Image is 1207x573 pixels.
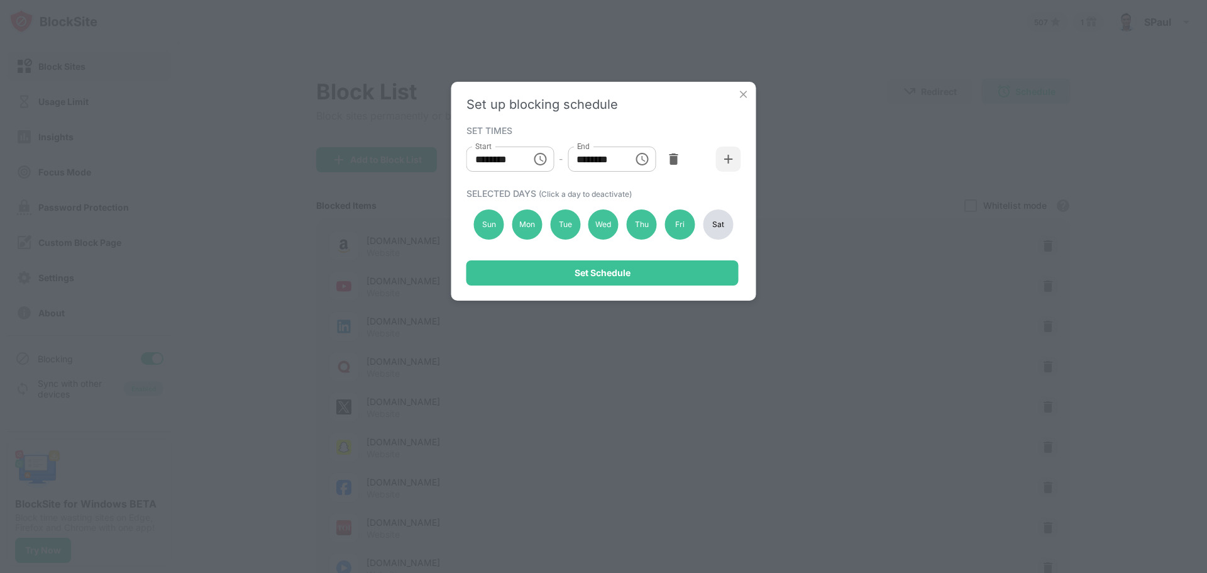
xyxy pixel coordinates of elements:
div: Set up blocking schedule [466,97,741,112]
img: x-button.svg [737,88,750,101]
div: Tue [550,209,580,240]
div: SELECTED DAYS [466,188,738,199]
div: Sun [474,209,504,240]
div: Mon [512,209,542,240]
label: End [576,141,590,152]
div: SET TIMES [466,125,738,135]
div: Wed [588,209,619,240]
div: Set Schedule [575,268,631,278]
button: Choose time, selected time is 12:01 AM [527,147,553,172]
label: Start [475,141,492,152]
div: Sat [703,209,733,240]
div: Fri [665,209,695,240]
span: (Click a day to deactivate) [539,189,632,199]
button: Choose time, selected time is 11:59 PM [629,147,654,172]
div: - [559,152,563,166]
div: Thu [627,209,657,240]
